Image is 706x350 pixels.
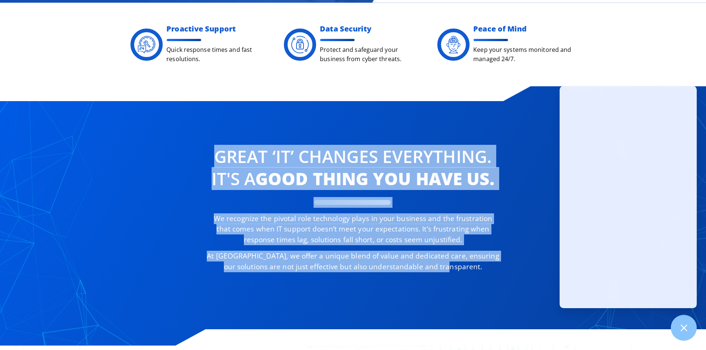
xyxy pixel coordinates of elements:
img: divider [473,39,509,41]
p: Keep your systems monitored and managed 24/7. [473,45,572,64]
h2: Great ‘IT’ changes Everything. It's a [206,145,500,190]
h2: Peace of Mind [473,25,572,33]
iframe: Chatgenie Messenger [560,86,697,308]
h2: Data Security [320,25,418,33]
img: New Divider [314,199,393,206]
img: Digacore Security [291,36,309,54]
img: Digacore 24 Support [138,36,156,54]
img: divider [320,39,355,41]
p: At [GEOGRAPHIC_DATA], we offer a unique blend of value and dedicated care, ensuring our solutions... [206,251,500,272]
p: We recognize the pivotal role technology plays in your business and the frustration that comes wh... [206,213,500,245]
p: Quick response times and fast resolutions. [166,45,265,64]
b: good thing you have us. [255,167,494,190]
p: Protect and safeguard your business from cyber threats. [320,45,418,64]
img: Digacore Services - peace of mind [445,36,463,54]
img: divider [166,39,202,41]
h2: Proactive Support [166,25,265,33]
